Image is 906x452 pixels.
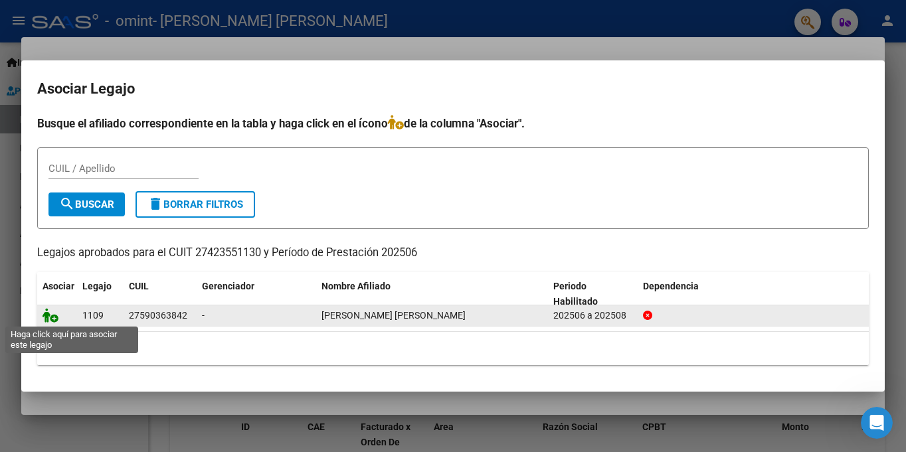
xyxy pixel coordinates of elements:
[321,281,391,291] span: Nombre Afiliado
[147,196,163,212] mat-icon: delete
[136,191,255,218] button: Borrar Filtros
[48,192,125,216] button: Buscar
[147,198,243,210] span: Borrar Filtros
[316,272,548,316] datatable-header-cell: Nombre Afiliado
[638,272,869,316] datatable-header-cell: Dependencia
[643,281,699,291] span: Dependencia
[82,281,112,291] span: Legajo
[37,332,869,365] div: 1 registros
[77,272,124,316] datatable-header-cell: Legajo
[129,308,187,323] div: 27590363842
[59,196,75,212] mat-icon: search
[202,310,205,321] span: -
[37,115,869,132] h4: Busque el afiliado correspondiente en la tabla y haga click en el ícono de la columna "Asociar".
[37,76,869,102] h2: Asociar Legajo
[197,272,316,316] datatable-header-cell: Gerenciador
[37,245,869,262] p: Legajos aprobados para el CUIT 27423551130 y Período de Prestación 202506
[37,272,77,316] datatable-header-cell: Asociar
[548,272,638,316] datatable-header-cell: Periodo Habilitado
[82,310,104,321] span: 1109
[553,308,632,323] div: 202506 a 202508
[202,281,254,291] span: Gerenciador
[553,281,598,307] span: Periodo Habilitado
[129,281,149,291] span: CUIL
[861,407,893,439] iframe: Intercom live chat
[59,198,114,210] span: Buscar
[43,281,74,291] span: Asociar
[321,310,466,321] span: HERNANDEZ RIOS CARLOTA JOAQUINA
[124,272,197,316] datatable-header-cell: CUIL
